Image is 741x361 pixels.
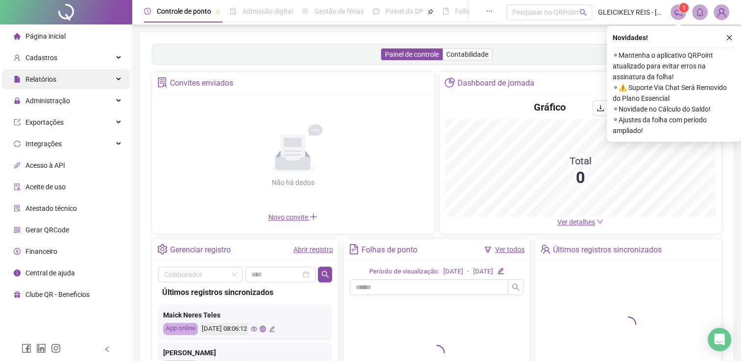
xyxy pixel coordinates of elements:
[442,8,449,15] span: book
[230,8,237,15] span: file-done
[708,328,731,351] div: Open Intercom Messenger
[25,97,70,105] span: Administração
[25,204,77,212] span: Atestado técnico
[613,32,648,43] span: Novidades !
[157,244,167,254] span: setting
[445,77,455,88] span: pie-chart
[597,218,603,225] span: down
[613,82,735,104] span: ⚬ ⚠️ Suporte Via Chat Será Removido do Plano Essencial
[170,75,233,91] div: Convites enviados
[14,291,21,298] span: gift
[695,8,704,17] span: bell
[14,248,21,255] span: dollar
[579,9,587,16] span: search
[163,347,327,358] div: [PERSON_NAME]
[557,218,603,226] a: Ver detalhes down
[540,244,550,254] span: team
[314,7,364,15] span: Gestão de férias
[369,267,439,277] div: Período de visualização:
[25,32,66,40] span: Página inicial
[215,9,221,15] span: pushpin
[446,50,488,58] span: Contabilidade
[242,7,293,15] span: Admissão digital
[484,246,491,253] span: filter
[25,269,75,277] span: Central de ajuda
[157,7,211,15] span: Controle de ponto
[473,267,493,277] div: [DATE]
[429,345,445,361] span: loading
[269,326,275,332] span: edit
[495,246,525,253] a: Ver todos
[714,5,729,20] img: 68753
[613,114,735,136] span: ⚬ Ajustes da folha com período ampliado!
[25,54,57,62] span: Cadastros
[597,104,604,112] span: download
[25,161,65,169] span: Acesso à API
[428,9,433,15] span: pushpin
[443,267,463,277] div: [DATE]
[361,242,417,258] div: Folhas de ponto
[14,33,21,40] span: home
[557,218,595,226] span: Ver detalhes
[248,177,338,188] div: Não há dados
[25,183,66,191] span: Aceite de uso
[162,286,328,298] div: Últimos registros sincronizados
[385,50,439,58] span: Painel de controle
[682,4,686,11] span: 1
[349,244,359,254] span: file-text
[25,291,90,298] span: Clube QR - Beneficios
[385,7,424,15] span: Painel do DP
[534,100,566,114] h4: Gráfico
[25,140,62,148] span: Integrações
[621,316,636,332] span: loading
[674,8,683,17] span: notification
[14,140,21,147] span: sync
[321,271,329,278] span: search
[14,54,21,61] span: user-add
[25,248,57,255] span: Financeiro
[200,323,248,335] div: [DATE] 08:06:12
[14,162,21,169] span: api
[268,213,317,221] span: Novo convite
[144,8,151,15] span: clock-circle
[25,226,69,234] span: Gerar QRCode
[104,346,111,353] span: left
[260,326,266,332] span: global
[726,34,733,41] span: close
[14,97,21,104] span: lock
[36,343,46,353] span: linkedin
[679,3,689,13] sup: 1
[163,310,327,320] div: Maick Neres Teles
[14,226,21,233] span: qrcode
[512,283,520,291] span: search
[457,75,534,91] div: Dashboard de jornada
[25,75,56,83] span: Relatórios
[14,205,21,212] span: solution
[310,213,317,221] span: plus
[486,8,493,15] span: ellipsis
[613,50,735,82] span: ⚬ Mantenha o aplicativo QRPoint atualizado para evitar erros na assinatura da folha!
[14,76,21,83] span: file
[22,343,31,353] span: facebook
[25,118,64,126] span: Exportações
[251,326,257,332] span: eye
[598,7,665,18] span: GLEICIKELY REIS - [PERSON_NAME]
[302,8,309,15] span: sun
[14,270,21,276] span: info-circle
[455,7,518,15] span: Folha de pagamento
[497,268,503,274] span: edit
[51,343,61,353] span: instagram
[613,104,735,114] span: ⚬ Novidade no Cálculo do Saldo!
[14,183,21,190] span: audit
[157,77,167,88] span: solution
[373,8,380,15] span: dashboard
[163,323,198,335] div: App online
[293,246,333,253] a: Abrir registro
[467,267,469,277] div: -
[553,242,662,258] div: Últimos registros sincronizados
[170,242,231,258] div: Gerenciar registro
[14,119,21,126] span: export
